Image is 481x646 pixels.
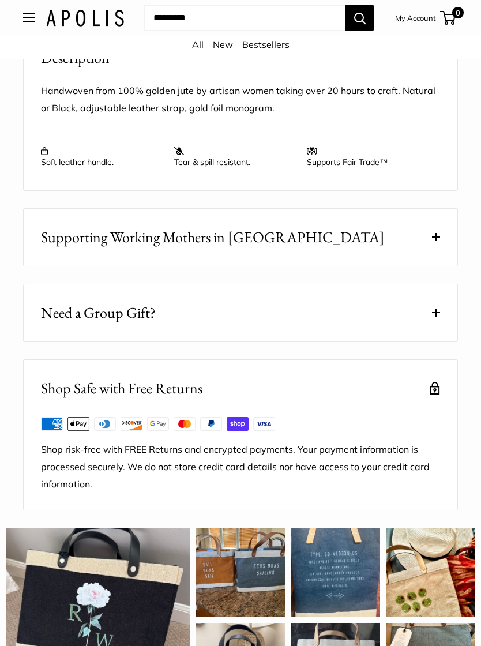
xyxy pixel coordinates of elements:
[41,147,163,168] p: Soft leather handle.
[46,10,124,27] img: Apolis
[24,209,457,266] button: Supporting Working Mothers in [GEOGRAPHIC_DATA]
[452,7,464,19] span: 0
[345,6,374,31] button: Search
[174,147,296,168] p: Tear & spill resistant.
[242,39,290,51] a: Bestsellers
[24,285,457,342] button: Need a Group Gift?
[41,378,202,400] h2: Shop Safe with Free Returns
[192,39,204,51] a: All
[41,83,440,118] p: Handwoven from 100% golden jute by artisan women taking over 20 hours to craft. Natural or Black,...
[307,147,429,168] p: Supports Fair Trade™
[213,39,233,51] a: New
[41,442,440,494] p: Shop risk-free with FREE Returns and encrypted payments. Your payment information is processed se...
[144,6,345,31] input: Search...
[41,302,156,325] span: Need a Group Gift?
[395,12,436,25] a: My Account
[441,12,456,25] a: 0
[9,602,123,637] iframe: Sign Up via Text for Offers
[41,227,385,249] span: Supporting Working Mothers in [GEOGRAPHIC_DATA]
[23,14,35,23] button: Open menu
